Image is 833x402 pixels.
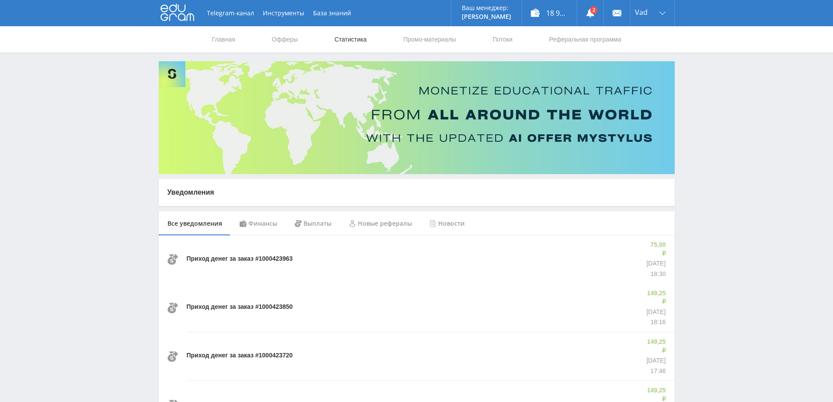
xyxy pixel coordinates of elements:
[646,259,666,268] p: [DATE]
[462,4,511,11] p: Ваш менеджер:
[211,26,236,52] a: Главная
[231,211,286,236] div: Финансы
[491,26,513,52] a: Потоки
[187,351,293,360] p: Приход денег за заказ #1000423720
[645,308,666,317] p: [DATE]
[421,211,474,236] div: Новости
[646,270,666,279] p: 18:30
[645,289,666,306] p: 149,25 ₽
[286,211,340,236] div: Выплаты
[645,318,666,327] p: 18:16
[635,9,648,16] span: Vad
[548,26,622,52] a: Реферальная программа
[187,303,293,311] p: Приход денег за заказ #1000423850
[159,61,675,174] img: Banner
[167,188,666,197] p: Уведомления
[187,255,293,263] p: Приход денег за заказ #1000423963
[645,357,666,365] p: [DATE]
[646,241,666,258] p: 75,00 ₽
[645,367,666,376] p: 17:46
[462,13,511,20] p: [PERSON_NAME]
[159,211,231,236] div: Все уведомления
[271,26,299,52] a: Офферы
[645,338,666,355] p: 149,25 ₽
[334,26,368,52] a: Статистика
[340,211,421,236] div: Новые рефералы
[402,26,457,52] a: Промо-материалы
